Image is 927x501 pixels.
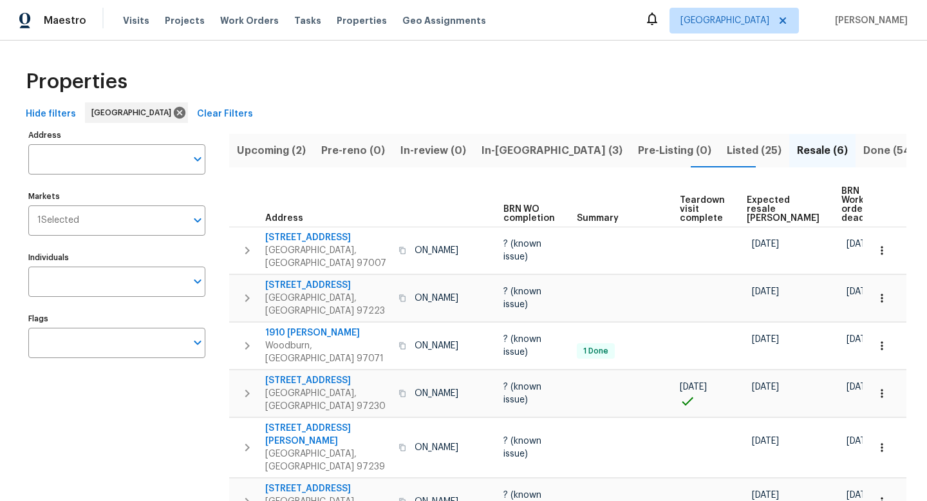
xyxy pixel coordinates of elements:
[847,491,874,500] span: [DATE]
[237,142,306,160] span: Upcoming (2)
[265,244,391,270] span: [GEOGRAPHIC_DATA], [GEOGRAPHIC_DATA] 97007
[26,106,76,122] span: Hide filters
[863,142,922,160] span: Done (548)
[752,491,779,500] span: [DATE]
[265,231,391,244] span: [STREET_ADDRESS]
[192,102,258,126] button: Clear Filters
[265,387,391,413] span: [GEOGRAPHIC_DATA], [GEOGRAPHIC_DATA] 97230
[752,437,779,446] span: [DATE]
[337,14,387,27] span: Properties
[847,383,874,392] span: [DATE]
[265,279,391,292] span: [STREET_ADDRESS]
[578,346,613,357] span: 1 Done
[391,443,458,452] span: [PERSON_NAME]
[400,142,466,160] span: In-review (0)
[577,214,619,223] span: Summary
[503,335,541,357] span: ? (known issue)
[797,142,848,160] span: Resale (6)
[503,437,541,458] span: ? (known issue)
[747,196,819,223] span: Expected resale [PERSON_NAME]
[841,187,881,223] span: BRN Work order deadline
[189,272,207,290] button: Open
[220,14,279,27] span: Work Orders
[391,389,458,398] span: [PERSON_NAME]
[28,193,205,200] label: Markets
[165,14,205,27] span: Projects
[26,75,127,88] span: Properties
[21,102,81,126] button: Hide filters
[638,142,711,160] span: Pre-Listing (0)
[391,294,458,303] span: [PERSON_NAME]
[847,240,874,249] span: [DATE]
[847,335,874,344] span: [DATE]
[265,339,391,365] span: Woodburn, [GEOGRAPHIC_DATA] 97071
[847,437,874,446] span: [DATE]
[482,142,623,160] span: In-[GEOGRAPHIC_DATA] (3)
[265,292,391,317] span: [GEOGRAPHIC_DATA], [GEOGRAPHIC_DATA] 97223
[752,287,779,296] span: [DATE]
[847,287,874,296] span: [DATE]
[391,246,458,255] span: [PERSON_NAME]
[197,106,253,122] span: Clear Filters
[265,422,391,448] span: [STREET_ADDRESS][PERSON_NAME]
[752,240,779,249] span: [DATE]
[265,448,391,473] span: [GEOGRAPHIC_DATA], [GEOGRAPHIC_DATA] 97239
[752,335,779,344] span: [DATE]
[189,211,207,229] button: Open
[391,341,458,350] span: [PERSON_NAME]
[44,14,86,27] span: Maestro
[727,142,782,160] span: Listed (25)
[503,240,541,261] span: ? (known issue)
[680,196,725,223] span: Teardown visit complete
[321,142,385,160] span: Pre-reno (0)
[680,383,707,392] span: [DATE]
[265,214,303,223] span: Address
[830,14,908,27] span: [PERSON_NAME]
[503,383,541,404] span: ? (known issue)
[265,482,391,495] span: [STREET_ADDRESS]
[85,102,188,123] div: [GEOGRAPHIC_DATA]
[265,374,391,387] span: [STREET_ADDRESS]
[28,254,205,261] label: Individuals
[37,215,79,226] span: 1 Selected
[28,131,205,139] label: Address
[189,334,207,352] button: Open
[28,315,205,323] label: Flags
[265,326,391,339] span: 1910 [PERSON_NAME]
[91,106,176,119] span: [GEOGRAPHIC_DATA]
[680,14,769,27] span: [GEOGRAPHIC_DATA]
[752,383,779,392] span: [DATE]
[503,205,555,223] span: BRN WO completion
[503,287,541,309] span: ? (known issue)
[123,14,149,27] span: Visits
[294,16,321,25] span: Tasks
[402,14,486,27] span: Geo Assignments
[189,150,207,168] button: Open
